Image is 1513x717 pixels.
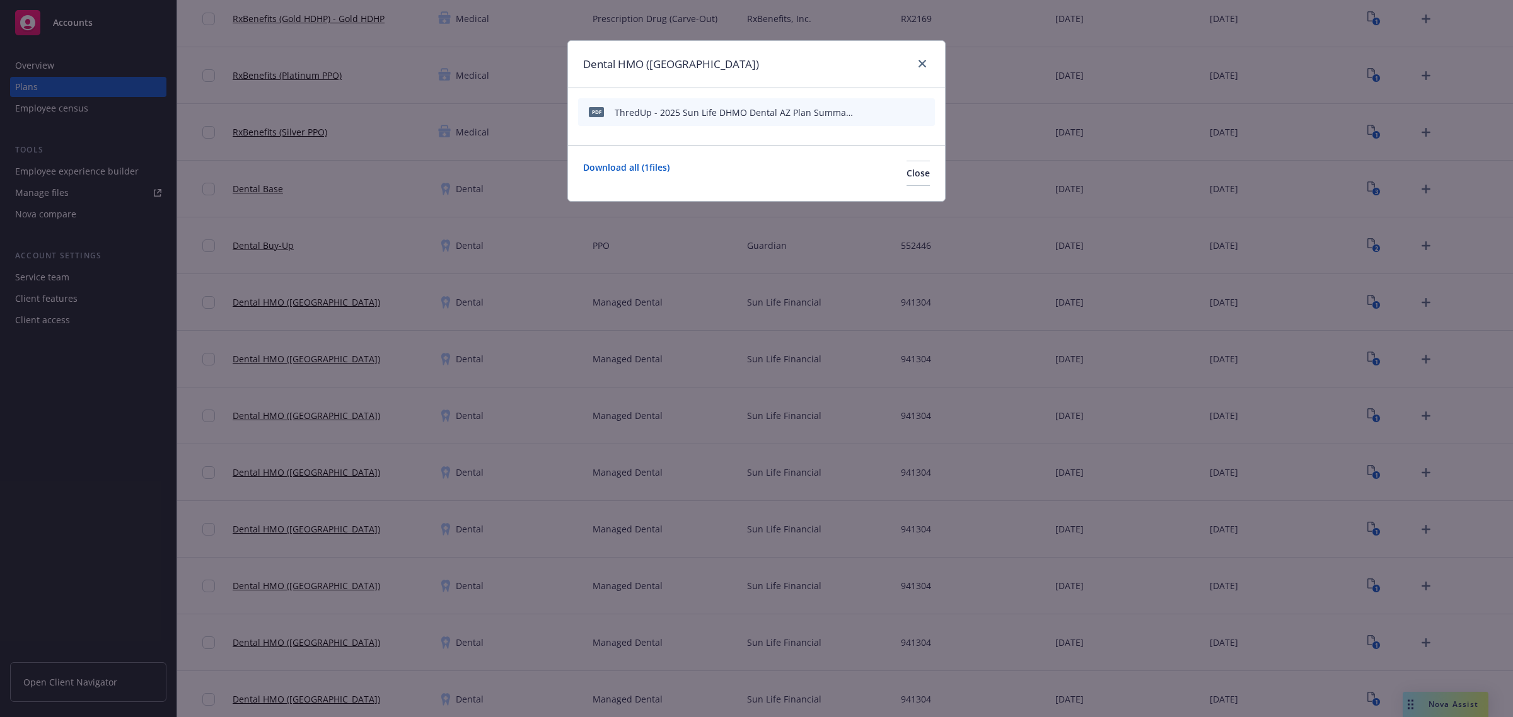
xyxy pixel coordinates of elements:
[907,167,930,179] span: Close
[898,106,910,119] button: preview file
[920,106,930,119] button: archive file
[907,161,930,186] button: Close
[583,56,759,72] h1: Dental HMO ([GEOGRAPHIC_DATA])
[878,106,888,119] button: download file
[583,161,670,186] a: Download all ( 1 files)
[915,56,930,71] a: close
[589,107,604,117] span: pdf
[615,106,855,119] div: ThredUp - 2025 Sun Life DHMO Dental AZ Plan Summary .pdf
